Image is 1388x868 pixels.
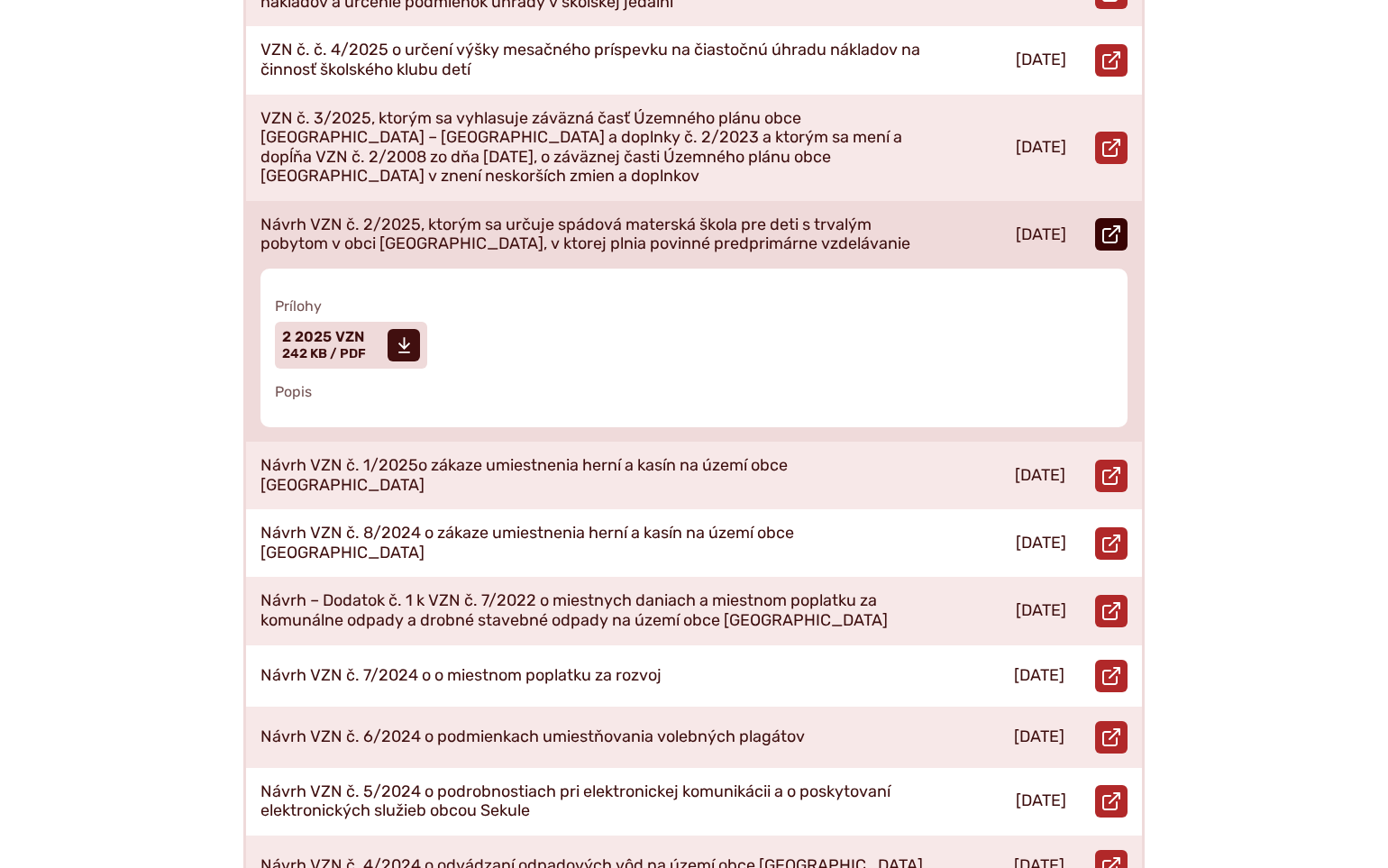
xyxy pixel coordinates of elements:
[275,383,1113,400] span: Popis
[1016,225,1066,245] p: [DATE]
[275,322,427,369] a: 2 2025 VZN 242 KB / PDF
[260,666,662,686] p: Návrh VZN č. 7/2024 o o miestnom poplatku za rozvoj
[1016,601,1066,621] p: [DATE]
[260,215,931,254] p: Návrh VZN č. 2/2025, ktorým sa určuje spádová materská škola pre deti s trvalým pobytom v obci [G...
[1014,727,1064,747] p: [DATE]
[275,297,1113,315] span: Prílohy
[260,782,931,821] p: Návrh VZN č. 5/2024 o podrobnostiach pri elektronickej komunikácii a o poskytovaní elektronických...
[1014,666,1064,686] p: [DATE]
[260,456,930,495] p: Návrh VZN č. 1/2025o zákaze umiestnenia herní a kasín na území obce [GEOGRAPHIC_DATA]
[260,109,931,187] p: VZN č. 3/2025, ktorým sa vyhlasuje záväzná časť Územného plánu obce [GEOGRAPHIC_DATA] – [GEOGRAPH...
[282,330,366,344] span: 2 2025 VZN
[260,524,931,562] p: Návrh VZN č. 8/2024 o zákaze umiestnenia herní a kasín na území obce [GEOGRAPHIC_DATA]
[260,727,805,747] p: Návrh VZN č. 6/2024 o podmienkach umiestňovania volebných plagátov
[1016,534,1066,553] p: [DATE]
[260,41,931,79] p: VZN č. č. 4/2025 o určení výšky mesačného príspevku na čiastočnú úhradu nákladov na činnosť škols...
[1015,466,1065,486] p: [DATE]
[260,591,931,630] p: Návrh – Dodatok č. 1 k VZN č. 7/2022 o miestnych daniach a miestnom poplatku za komunálne odpady ...
[282,346,366,361] span: 242 KB / PDF
[1016,791,1066,811] p: [DATE]
[1016,138,1066,158] p: [DATE]
[1016,50,1066,70] p: [DATE]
